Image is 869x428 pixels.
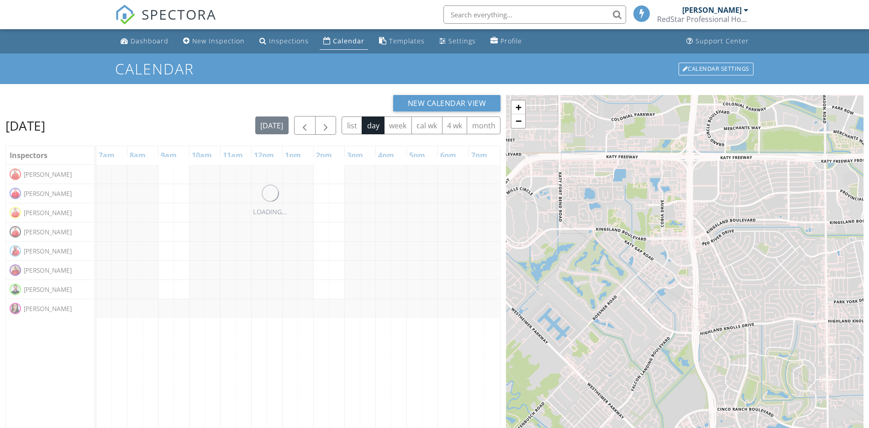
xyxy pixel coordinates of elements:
h2: [DATE] [5,116,45,135]
a: 7pm [469,148,490,163]
img: bd50179cbe224d8fbb57ac7115055d8a.jpeg [10,169,21,180]
a: 9am [158,148,179,163]
div: Calendar [333,37,364,45]
a: Company Profile [487,33,526,50]
button: week [384,116,412,134]
img: The Best Home Inspection Software - Spectora [115,5,135,25]
a: Inspections [256,33,312,50]
div: Templates [389,37,425,45]
div: Calendar Settings [679,63,753,75]
div: Profile [500,37,522,45]
span: [PERSON_NAME] [22,227,74,237]
img: fe064295285d4cf68231f3371ff98b7e.jpeg [10,245,21,257]
h1: Calendar [115,61,754,77]
span: [PERSON_NAME] [22,285,74,294]
img: 0703ed6c40cd4054a484e7bc859583a9.jpeg [10,226,21,238]
a: Support Center [683,33,753,50]
span: [PERSON_NAME] [22,247,74,256]
input: Search everything... [443,5,626,24]
a: Dashboard [117,33,172,50]
div: Support Center [695,37,749,45]
a: 7am [96,148,117,163]
a: Zoom in [511,100,525,114]
a: 5pm [407,148,427,163]
span: Inspectors [10,150,47,160]
a: 11am [221,148,245,163]
img: redstar_photo_copy.jpeg [10,284,21,295]
div: LOADING... [253,207,287,217]
span: [PERSON_NAME] [22,208,74,217]
span: [PERSON_NAME] [22,189,74,198]
a: Zoom out [511,114,525,128]
img: 0bb69521658f43df87d48accff9a2cd6.jpeg [10,207,21,218]
button: cal wk [411,116,442,134]
div: [PERSON_NAME] [682,5,742,15]
a: Calendar [320,33,368,50]
a: 6pm [438,148,458,163]
a: 1pm [283,148,303,163]
a: 2pm [314,148,334,163]
a: Templates [375,33,428,50]
div: Dashboard [131,37,169,45]
a: 10am [190,148,214,163]
a: SPECTORA [115,12,216,32]
button: Next day [315,116,337,135]
img: img_6526.jpeg [10,264,21,276]
img: 3afbe1c090da473eabf25b9f2cf3d9e6.jpeg [10,188,21,199]
button: month [467,116,500,134]
div: RedStar Professional Home Inspection, Inc [657,15,748,24]
button: list [342,116,362,134]
a: 4pm [376,148,396,163]
a: 12pm [252,148,276,163]
span: [PERSON_NAME] [22,170,74,179]
div: Settings [448,37,476,45]
a: 8am [127,148,148,163]
div: New Inspection [192,37,245,45]
a: New Inspection [179,33,248,50]
button: [DATE] [255,116,289,134]
a: Settings [436,33,479,50]
a: Calendar Settings [678,62,754,76]
button: New Calendar View [393,95,501,111]
button: day [362,116,384,134]
span: [PERSON_NAME] [22,266,74,275]
div: Inspections [269,37,309,45]
button: 4 wk [442,116,468,134]
a: 3pm [345,148,365,163]
span: [PERSON_NAME] [22,304,74,313]
span: SPECTORA [142,5,216,24]
button: Previous day [294,116,316,135]
img: img_3096.jpeg [10,303,21,314]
